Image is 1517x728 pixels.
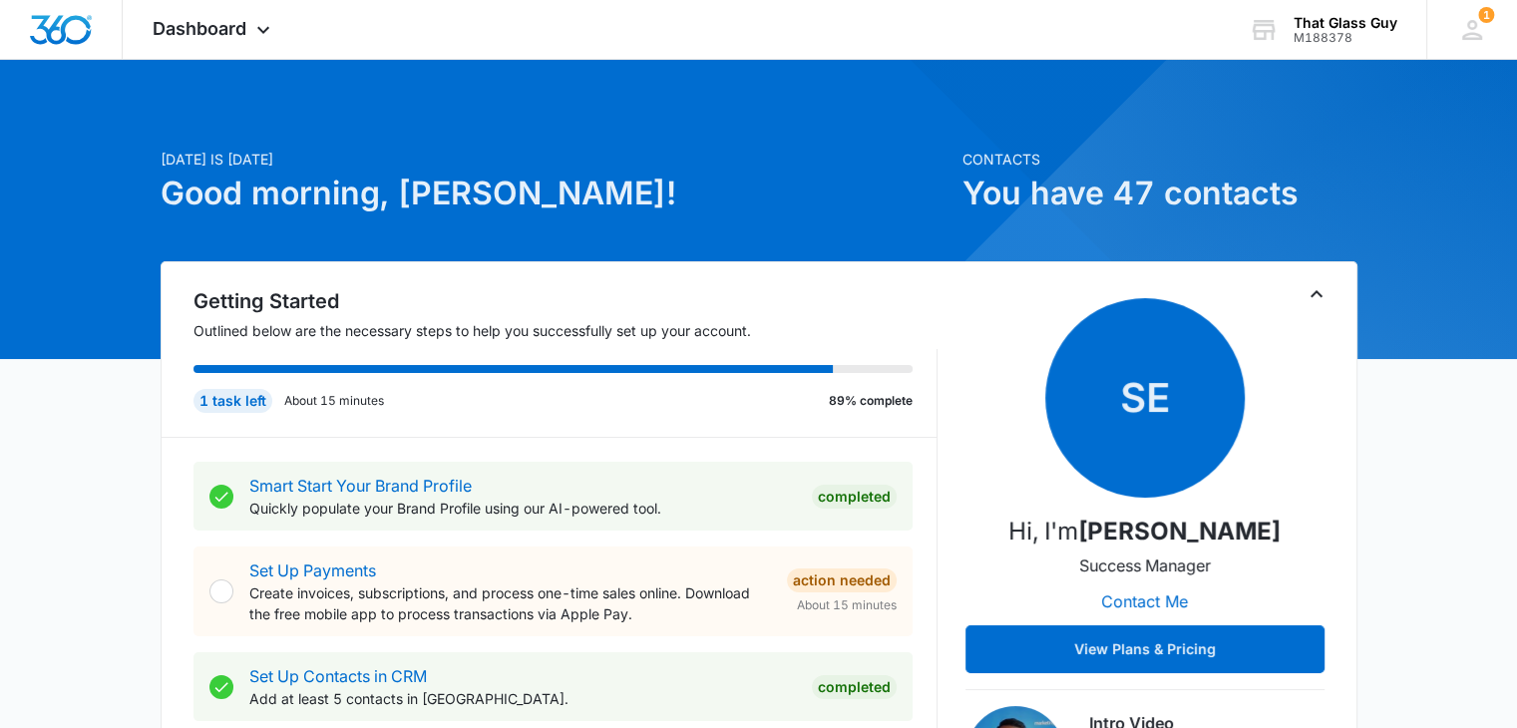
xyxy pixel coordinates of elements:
strong: [PERSON_NAME] [1078,517,1281,546]
p: About 15 minutes [284,392,384,410]
div: 1 task left [193,389,272,413]
div: account name [1294,15,1397,31]
div: account id [1294,31,1397,45]
a: Smart Start Your Brand Profile [249,476,472,496]
p: Success Manager [1079,553,1211,577]
div: Action Needed [787,568,897,592]
p: Outlined below are the necessary steps to help you successfully set up your account. [193,320,938,341]
h2: Getting Started [193,286,938,316]
span: 1 [1478,7,1494,23]
div: notifications count [1478,7,1494,23]
p: Contacts [962,149,1357,170]
button: View Plans & Pricing [965,625,1325,673]
span: Dashboard [153,18,246,39]
p: Create invoices, subscriptions, and process one-time sales online. Download the free mobile app t... [249,582,771,624]
div: Completed [812,485,897,509]
a: Set Up Contacts in CRM [249,666,427,686]
p: 89% complete [829,392,913,410]
h1: Good morning, [PERSON_NAME]! [161,170,950,217]
p: [DATE] is [DATE] [161,149,950,170]
div: Completed [812,675,897,699]
button: Contact Me [1081,577,1208,625]
a: Set Up Payments [249,560,376,580]
span: SE [1045,298,1245,498]
h1: You have 47 contacts [962,170,1357,217]
button: Toggle Collapse [1305,282,1328,306]
p: Hi, I'm [1008,514,1281,549]
span: About 15 minutes [797,596,897,614]
p: Quickly populate your Brand Profile using our AI-powered tool. [249,498,796,519]
p: Add at least 5 contacts in [GEOGRAPHIC_DATA]. [249,688,796,709]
